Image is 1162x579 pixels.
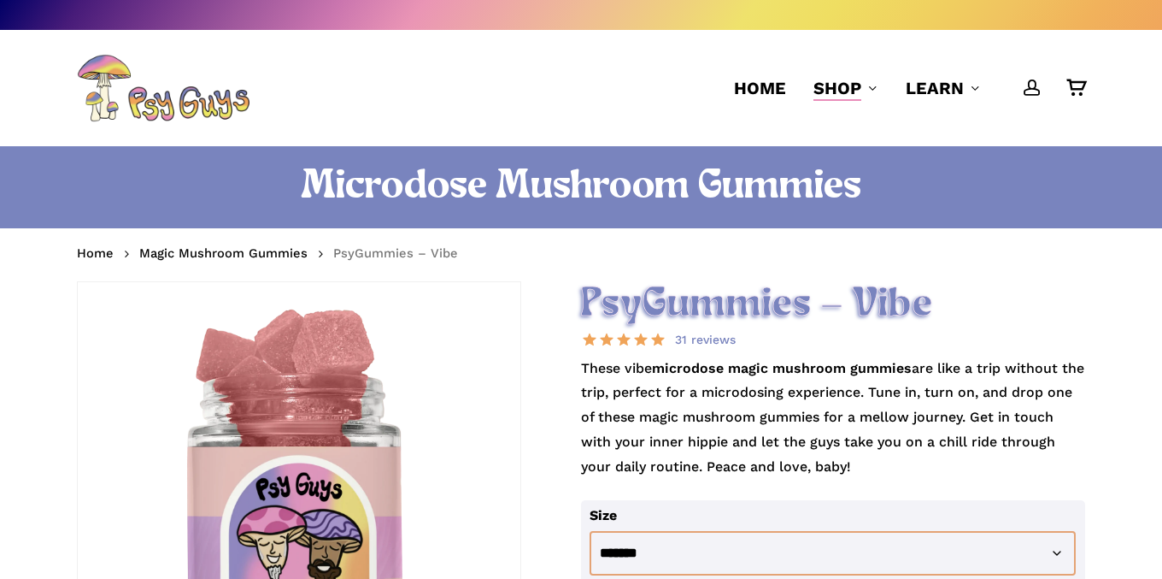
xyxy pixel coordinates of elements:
[652,360,912,376] strong: microdose magic mushroom gummies
[906,78,964,98] span: Learn
[77,245,114,262] a: Home
[581,357,1085,500] p: These vibe are like a trip without the trip, perfect for a microdosing experience. Tune in, turn ...
[720,30,1085,146] nav: Main Menu
[813,76,878,100] a: Shop
[906,76,981,100] a: Learn
[813,78,861,98] span: Shop
[590,507,617,523] label: Size
[77,163,1085,211] h1: Microdose Mushroom Gummies
[734,78,786,98] span: Home
[734,76,786,100] a: Home
[77,54,249,122] img: PsyGuys
[139,245,308,262] a: Magic Mushroom Gummies
[581,281,1085,328] h2: PsyGummies – Vibe
[333,245,458,261] span: PsyGummies – Vibe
